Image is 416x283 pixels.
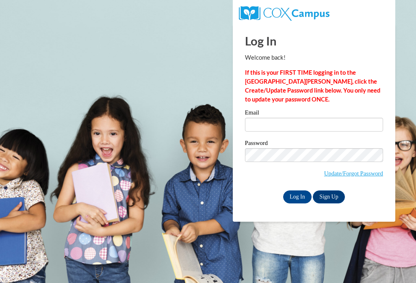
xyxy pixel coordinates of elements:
img: COX Campus [239,6,329,21]
label: Password [245,140,383,148]
a: Sign Up [313,190,344,203]
strong: If this is your FIRST TIME logging in to the [GEOGRAPHIC_DATA][PERSON_NAME], click the Create/Upd... [245,69,380,103]
label: Email [245,110,383,118]
h1: Log In [245,32,383,49]
a: COX Campus [239,9,329,16]
a: Update/Forgot Password [324,170,383,177]
input: Log In [283,190,312,203]
p: Welcome back! [245,53,383,62]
